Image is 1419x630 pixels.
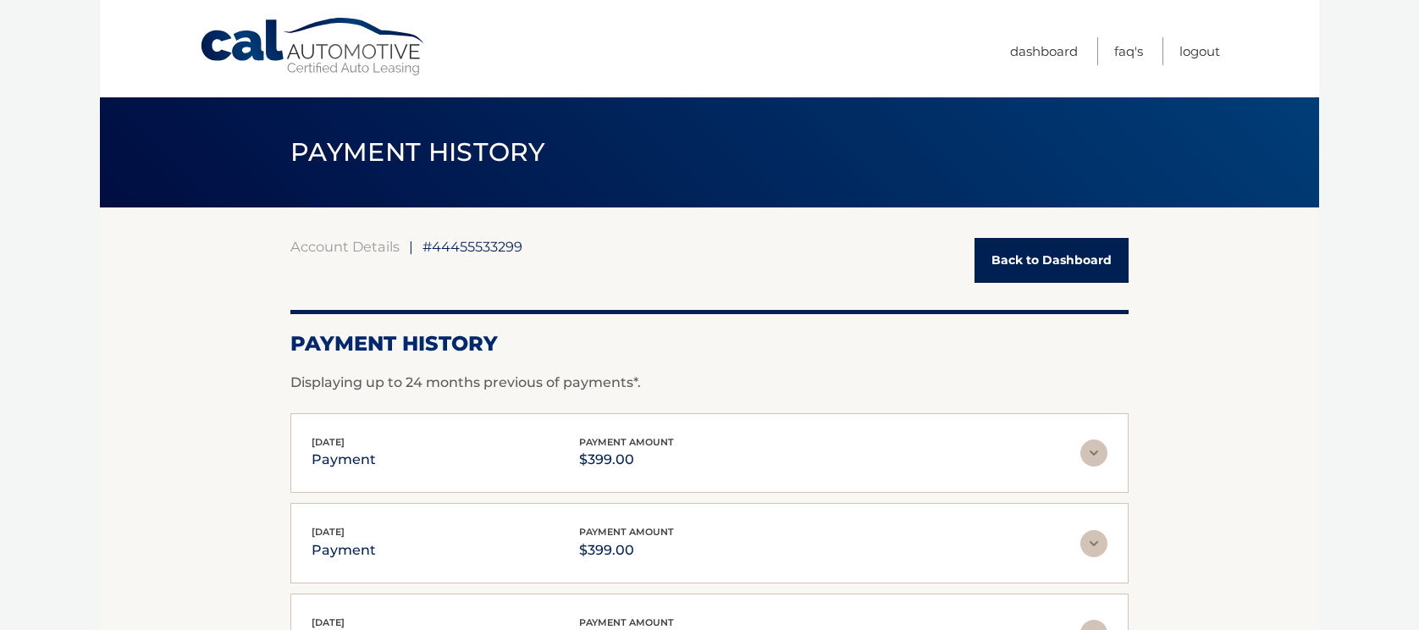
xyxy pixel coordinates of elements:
[1080,530,1107,557] img: accordion-rest.svg
[312,436,345,448] span: [DATE]
[422,238,522,255] span: #44455533299
[290,373,1129,393] p: Displaying up to 24 months previous of payments*.
[975,238,1129,283] a: Back to Dashboard
[290,238,400,255] a: Account Details
[1179,37,1220,65] a: Logout
[312,526,345,538] span: [DATE]
[579,436,674,448] span: payment amount
[409,238,413,255] span: |
[579,526,674,538] span: payment amount
[290,331,1129,356] h2: Payment History
[1114,37,1143,65] a: FAQ's
[579,616,674,628] span: payment amount
[579,539,674,562] p: $399.00
[1010,37,1078,65] a: Dashboard
[312,448,376,472] p: payment
[312,616,345,628] span: [DATE]
[290,136,545,168] span: PAYMENT HISTORY
[312,539,376,562] p: payment
[579,448,674,472] p: $399.00
[1080,439,1107,467] img: accordion-rest.svg
[199,17,428,77] a: Cal Automotive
